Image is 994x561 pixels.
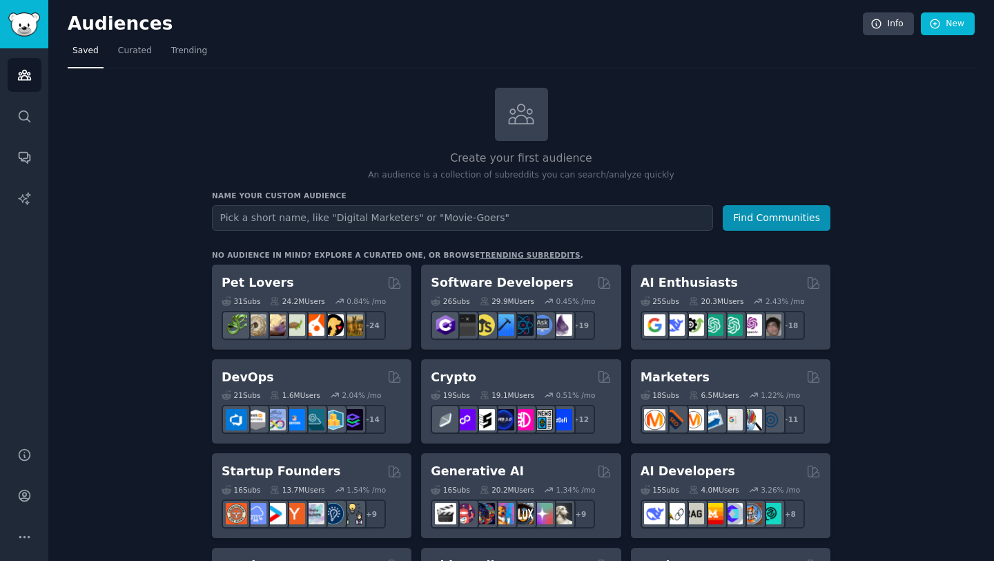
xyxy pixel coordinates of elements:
[212,191,830,200] h3: Name your custom audience
[761,390,800,400] div: 1.22 % /mo
[683,314,704,336] img: AItoolsCatalog
[222,274,294,292] h2: Pet Lovers
[454,503,476,524] img: dalle2
[921,12,975,36] a: New
[454,409,476,430] img: 0xPolygon
[226,503,247,524] img: EntrepreneurRideAlong
[118,45,152,57] span: Curated
[532,503,553,524] img: starryai
[474,503,495,524] img: deepdream
[702,503,723,524] img: MistralAI
[760,503,781,524] img: AIDevelopersSociety
[689,296,743,306] div: 20.3M Users
[723,205,830,231] button: Find Communities
[264,314,286,336] img: leopardgeckos
[741,409,762,430] img: MarketingResearch
[551,503,572,524] img: DreamBooth
[493,314,514,336] img: iOSProgramming
[663,503,685,524] img: LangChain
[641,369,710,386] h2: Marketers
[532,409,553,430] img: CryptoNews
[303,314,324,336] img: cockatiel
[683,409,704,430] img: AskMarketing
[212,205,713,231] input: Pick a short name, like "Digital Marketers" or "Movie-Goers"
[347,485,386,495] div: 1.54 % /mo
[512,314,534,336] img: reactnative
[357,405,386,434] div: + 14
[493,503,514,524] img: sdforall
[480,390,534,400] div: 19.1M Users
[474,314,495,336] img: learnjavascript
[431,463,524,480] h2: Generative AI
[226,314,247,336] img: herpetology
[454,314,476,336] img: software
[776,311,805,340] div: + 18
[222,463,340,480] h2: Startup Founders
[171,45,207,57] span: Trending
[264,503,286,524] img: startup
[644,314,665,336] img: GoogleGeminiAI
[303,409,324,430] img: platformengineering
[566,500,595,529] div: + 9
[222,485,260,495] div: 16 Sub s
[342,390,382,400] div: 2.04 % /mo
[556,296,596,306] div: 0.45 % /mo
[512,503,534,524] img: FluxAI
[663,314,685,336] img: DeepSeek
[431,274,573,292] h2: Software Developers
[493,409,514,430] img: web3
[761,485,800,495] div: 3.26 % /mo
[644,409,665,430] img: content_marketing
[663,409,685,430] img: bigseo
[245,409,266,430] img: AWS_Certified_Experts
[347,296,386,306] div: 0.84 % /mo
[8,12,40,37] img: GummySearch logo
[551,314,572,336] img: elixir
[342,409,363,430] img: PlatformEngineers
[776,500,805,529] div: + 8
[322,409,344,430] img: aws_cdk
[270,296,324,306] div: 24.2M Users
[689,485,739,495] div: 4.0M Users
[270,390,320,400] div: 1.6M Users
[556,485,596,495] div: 1.34 % /mo
[212,150,830,167] h2: Create your first audience
[303,503,324,524] img: indiehackers
[702,314,723,336] img: chatgpt_promptDesign
[480,296,534,306] div: 29.9M Users
[641,390,679,400] div: 18 Sub s
[435,314,456,336] img: csharp
[760,314,781,336] img: ArtificalIntelligence
[322,503,344,524] img: Entrepreneurship
[357,500,386,529] div: + 9
[431,296,469,306] div: 26 Sub s
[566,311,595,340] div: + 19
[322,314,344,336] img: PetAdvice
[532,314,553,336] img: AskComputerScience
[245,314,266,336] img: ballpython
[480,485,534,495] div: 20.2M Users
[284,409,305,430] img: DevOpsLinks
[435,503,456,524] img: aivideo
[474,409,495,430] img: ethstaker
[284,503,305,524] img: ycombinator
[222,296,260,306] div: 31 Sub s
[721,314,743,336] img: chatgpt_prompts_
[512,409,534,430] img: defiblockchain
[245,503,266,524] img: SaaS
[166,40,212,68] a: Trending
[212,250,583,260] div: No audience in mind? Explore a curated one, or browse .
[702,409,723,430] img: Emailmarketing
[683,503,704,524] img: Rag
[342,503,363,524] img: growmybusiness
[566,405,595,434] div: + 12
[431,390,469,400] div: 19 Sub s
[212,169,830,182] p: An audience is a collection of subreddits you can search/analyze quickly
[776,405,805,434] div: + 11
[689,390,739,400] div: 6.5M Users
[644,503,665,524] img: DeepSeek
[342,314,363,336] img: dogbreed
[766,296,805,306] div: 2.43 % /mo
[641,274,738,292] h2: AI Enthusiasts
[357,311,386,340] div: + 24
